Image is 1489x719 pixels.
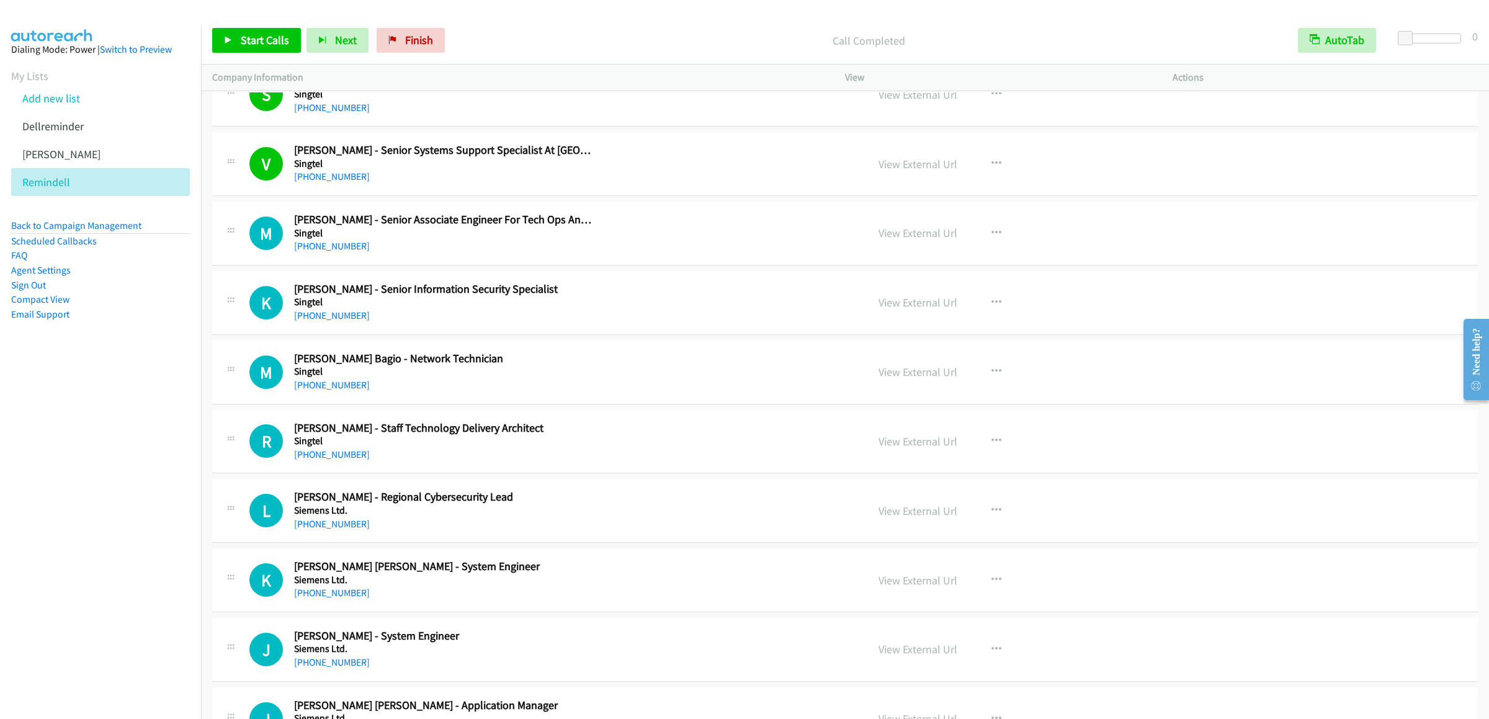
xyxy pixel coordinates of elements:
[377,28,445,53] a: Finish
[249,563,283,597] h1: K
[11,293,69,305] a: Compact View
[249,286,283,319] h1: K
[294,282,595,297] h2: [PERSON_NAME] - Senior Information Security Specialist
[249,424,283,458] div: The call is yet to be attempted
[879,573,957,587] a: View External Url
[249,563,283,597] div: The call is yet to be attempted
[22,147,101,161] a: [PERSON_NAME]
[11,235,97,247] a: Scheduled Callbacks
[294,352,595,366] h2: [PERSON_NAME] Bagio - Network Technician
[249,424,283,458] h1: R
[294,171,370,182] a: [PHONE_NUMBER]
[249,286,283,319] div: The call is yet to be attempted
[405,33,433,47] span: Finish
[294,88,595,100] h5: Singtel
[294,240,370,252] a: [PHONE_NUMBER]
[879,157,957,171] a: View External Url
[462,32,1276,49] p: Call Completed
[294,504,595,517] h5: Siemens Ltd.
[249,494,283,527] div: The call is yet to be attempted
[249,217,283,250] h1: M
[294,629,595,643] h2: [PERSON_NAME] - System Engineer
[249,355,283,389] div: The call is yet to be attempted
[1404,33,1461,43] div: Delay between calls (in seconds)
[1472,28,1478,45] div: 0
[22,91,80,105] a: Add new list
[11,42,190,57] div: Dialing Mode: Power |
[294,158,595,170] h5: Singtel
[294,143,595,158] h2: [PERSON_NAME] - Senior Systems Support Specialist At [GEOGRAPHIC_DATA]
[22,175,70,189] a: Remindell
[294,379,370,391] a: [PHONE_NUMBER]
[879,87,957,102] a: View External Url
[11,264,71,276] a: Agent Settings
[294,227,595,239] h5: Singtel
[1173,70,1478,85] p: Actions
[294,574,595,586] h5: Siemens Ltd.
[294,310,370,321] a: [PHONE_NUMBER]
[249,633,283,666] div: The call is yet to be attempted
[212,70,823,85] p: Company Information
[241,33,289,47] span: Start Calls
[879,365,957,379] a: View External Url
[294,656,370,668] a: [PHONE_NUMBER]
[1454,309,1489,410] iframe: Resource Center
[11,220,141,231] a: Back to Campaign Management
[879,642,957,656] a: View External Url
[294,587,370,599] a: [PHONE_NUMBER]
[249,147,283,181] h1: V
[294,421,595,435] h2: [PERSON_NAME] - Staff Technology Delivery Architect
[100,43,172,55] a: Switch to Preview
[294,435,595,447] h5: Singtel
[294,643,595,655] h5: Siemens Ltd.
[294,365,595,378] h5: Singtel
[249,633,283,666] h1: J
[294,490,595,504] h2: [PERSON_NAME] - Regional Cybersecurity Lead
[249,78,283,111] h1: S
[879,434,957,449] a: View External Url
[294,560,595,574] h2: [PERSON_NAME] [PERSON_NAME] - System Engineer
[294,213,595,227] h2: [PERSON_NAME] - Senior Associate Engineer For Tech Ops And Support Engineering
[879,226,957,240] a: View External Url
[294,449,370,460] a: [PHONE_NUMBER]
[11,308,69,320] a: Email Support
[249,217,283,250] div: The call is yet to be attempted
[294,699,595,713] h2: [PERSON_NAME] [PERSON_NAME] - Application Manager
[294,296,595,308] h5: Singtel
[249,494,283,527] h1: L
[249,355,283,389] h1: M
[11,69,48,83] a: My Lists
[11,279,46,291] a: Sign Out
[22,119,84,133] a: Dellreminder
[1298,28,1376,53] button: AutoTab
[879,504,957,518] a: View External Url
[294,102,370,114] a: [PHONE_NUMBER]
[335,33,357,47] span: Next
[845,70,1150,85] p: View
[306,28,369,53] button: Next
[294,518,370,530] a: [PHONE_NUMBER]
[879,295,957,310] a: View External Url
[11,249,27,261] a: FAQ
[212,28,301,53] a: Start Calls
